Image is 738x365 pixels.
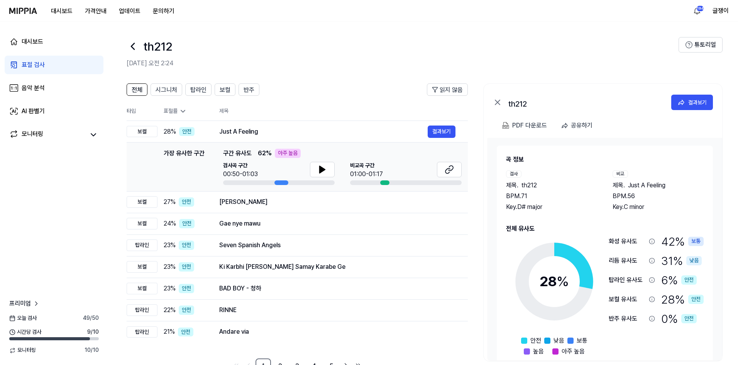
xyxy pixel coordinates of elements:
[127,83,147,96] button: 전체
[190,85,207,95] span: 탑라인
[22,60,45,70] div: 표절 검사
[661,272,697,288] div: 6 %
[22,83,45,93] div: 음악 분석
[219,241,455,250] div: Seven Spanish Angels
[681,275,697,285] div: 안전
[713,6,729,15] button: 글쟁이
[428,126,455,138] button: 결과보기
[9,8,37,14] img: logo
[540,271,569,292] div: 28
[661,291,704,307] div: 28 %
[557,273,569,290] span: %
[506,192,597,201] div: BPM. 71
[179,306,194,315] div: 안전
[178,328,193,337] div: 안전
[144,38,172,54] h1: th212
[512,121,547,131] div: PDF 다운로드
[521,181,537,190] span: th212
[83,314,99,322] span: 49 / 50
[223,149,252,158] span: 구간 유사도
[530,336,541,345] span: 안전
[179,241,194,250] div: 안전
[533,347,544,356] span: 높음
[219,197,455,207] div: [PERSON_NAME]
[506,170,521,178] div: 검사
[223,162,258,170] span: 검사곡 구간
[87,328,99,336] span: 9 / 10
[219,327,455,336] div: Andare via
[127,59,679,68] h2: [DATE] 오전 2:24
[244,85,254,95] span: 반주
[613,170,628,178] div: 비교
[219,102,468,121] th: 제목
[502,122,509,129] img: PDF Download
[179,197,194,207] div: 안전
[45,3,79,19] button: 대시보드
[688,237,704,246] div: 보통
[219,262,455,272] div: Ki Karbhi [PERSON_NAME] Samay Karabe Ge
[613,192,704,201] div: BPM. 56
[164,241,176,250] span: 23 %
[127,261,157,273] div: 보컬
[350,162,383,170] span: 비교곡 구간
[127,102,157,121] th: 타입
[609,295,646,304] div: 보컬 유사도
[506,224,704,233] h2: 전체 유사도
[219,219,455,228] div: Gae nye mawu
[164,127,176,136] span: 28 %
[220,85,230,95] span: 보컬
[427,83,468,96] button: 읽지 않음
[9,314,37,322] span: 오늘 검사
[113,0,147,22] a: 업데이트
[506,202,597,212] div: Key. D# major
[22,107,45,116] div: AI 판별기
[5,32,103,51] a: 대시보드
[79,3,113,19] button: 가격안내
[22,129,43,140] div: 모니터링
[9,328,41,336] span: 시간당 검사
[661,233,704,250] div: 42 %
[691,5,703,17] button: 알림194
[127,218,157,229] div: 보컬
[661,253,702,269] div: 31 %
[686,256,702,265] div: 낮음
[219,127,428,136] div: Just A Feeling
[113,3,147,19] button: 업데이트
[179,219,195,228] div: 안전
[127,326,157,338] div: 탑라인
[156,85,177,95] span: 시그니처
[553,336,564,345] span: 낮음
[661,311,697,327] div: 0 %
[127,283,157,294] div: 보컬
[164,262,176,272] span: 23 %
[179,262,194,272] div: 안전
[219,306,455,315] div: RINNE
[164,306,176,315] span: 22 %
[223,170,258,179] div: 00:50-01:03
[147,3,181,19] button: 문의하기
[613,181,625,190] span: 제목 .
[9,299,31,308] span: 프리미엄
[671,95,713,110] button: 결과보기
[9,346,36,354] span: 모니터링
[179,284,194,293] div: 안전
[5,56,103,74] a: 표절 검사
[679,37,723,53] button: 튜토리얼
[681,314,697,323] div: 안전
[508,98,663,107] div: th212
[487,138,722,360] a: 곡 정보검사제목.th212BPM.71Key.D# major비교제목.Just A FeelingBPM.56Key.C minor전체 유사도28%안전낮음보통높음아주 높음화성 유사도4...
[5,79,103,97] a: 음악 분석
[9,299,40,308] a: 프리미엄
[164,107,207,115] div: 표절률
[9,129,85,140] a: 모니터링
[164,149,205,185] div: 가장 유사한 구간
[164,284,176,293] span: 23 %
[22,37,43,46] div: 대시보드
[179,127,195,136] div: 안전
[185,83,212,96] button: 탑라인
[127,304,157,316] div: 탑라인
[571,121,592,131] div: 공유하기
[613,202,704,212] div: Key. C minor
[609,237,646,246] div: 화성 유사도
